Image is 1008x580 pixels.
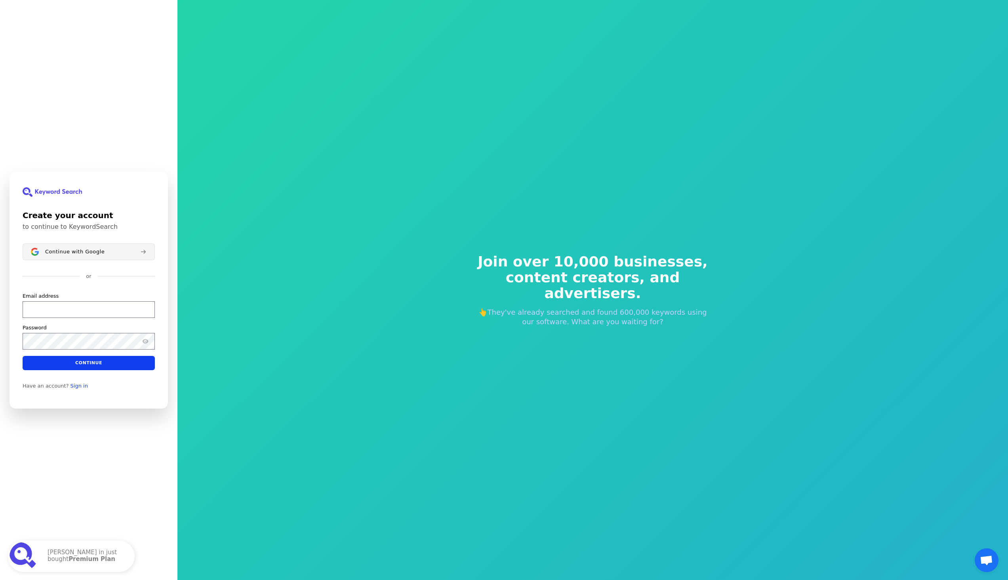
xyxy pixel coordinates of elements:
[23,292,59,299] label: Email address
[31,248,39,256] img: Sign in with Google
[141,336,150,346] button: Show password
[23,356,155,370] button: Continue
[23,209,155,221] h1: Create your account
[71,382,88,389] a: Sign in
[23,382,69,389] span: Have an account?
[45,248,105,255] span: Continue with Google
[23,324,47,331] label: Password
[473,270,713,301] span: content creators, and advertisers.
[23,243,155,260] button: Sign in with GoogleContinue with Google
[473,308,713,327] p: 👆They've already searched and found 600,000 keywords using our software. What are you waiting for?
[86,273,91,280] p: or
[23,223,155,231] p: to continue to KeywordSearch
[975,548,998,572] a: 开放式聊天
[23,187,82,197] img: KeywordSearch
[48,549,127,563] p: [PERSON_NAME] in just bought
[69,555,115,563] strong: Premium Plan
[10,542,38,570] img: Premium Plan
[473,254,713,270] span: Join over 10,000 businesses,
